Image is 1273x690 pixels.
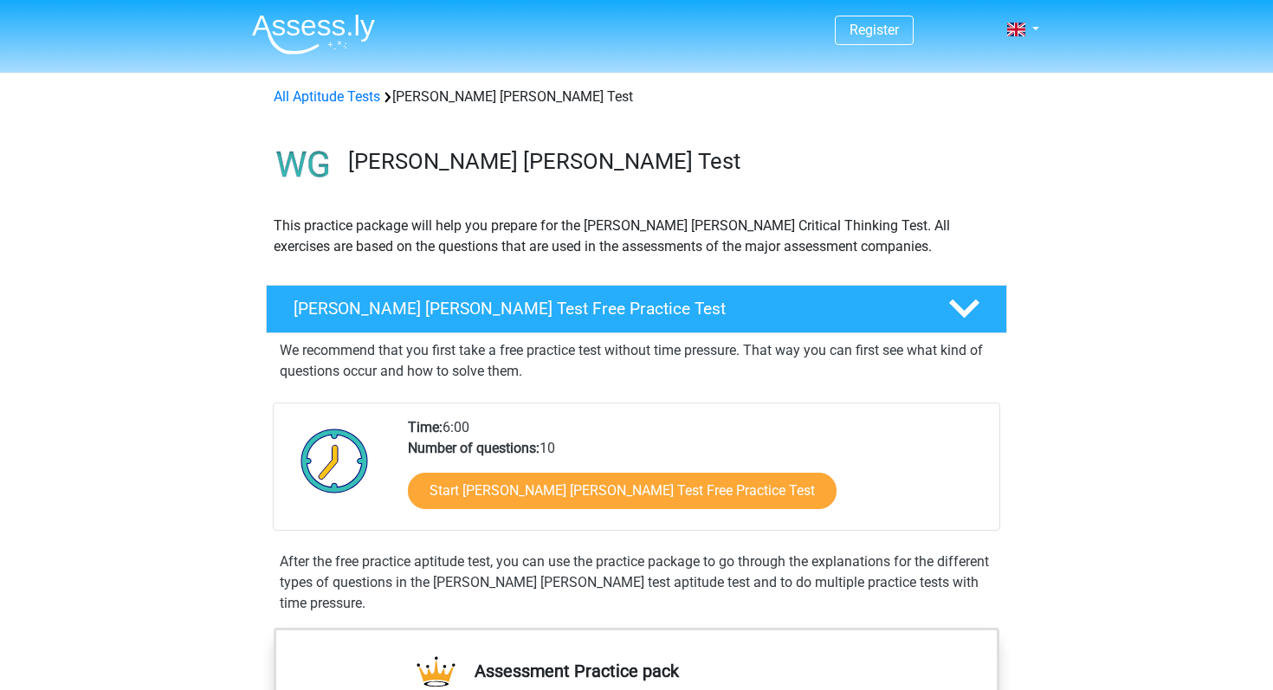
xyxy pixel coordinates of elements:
[408,419,443,435] b: Time:
[408,473,837,509] a: Start [PERSON_NAME] [PERSON_NAME] Test Free Practice Test
[274,216,999,257] p: This practice package will help you prepare for the [PERSON_NAME] [PERSON_NAME] Critical Thinking...
[395,417,998,530] div: 6:00 10
[850,22,899,38] a: Register
[259,285,1014,333] a: [PERSON_NAME] [PERSON_NAME] Test Free Practice Test
[291,417,378,504] img: Clock
[294,299,921,319] h4: [PERSON_NAME] [PERSON_NAME] Test Free Practice Test
[274,88,380,105] a: All Aptitude Tests
[267,128,340,202] img: watson glaser test
[408,440,540,456] b: Number of questions:
[267,87,1006,107] div: [PERSON_NAME] [PERSON_NAME] Test
[280,340,993,382] p: We recommend that you first take a free practice test without time pressure. That way you can fir...
[348,148,993,175] h3: [PERSON_NAME] [PERSON_NAME] Test
[273,551,1000,614] div: After the free practice aptitude test, you can use the practice package to go through the explana...
[252,14,375,55] img: Assessly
